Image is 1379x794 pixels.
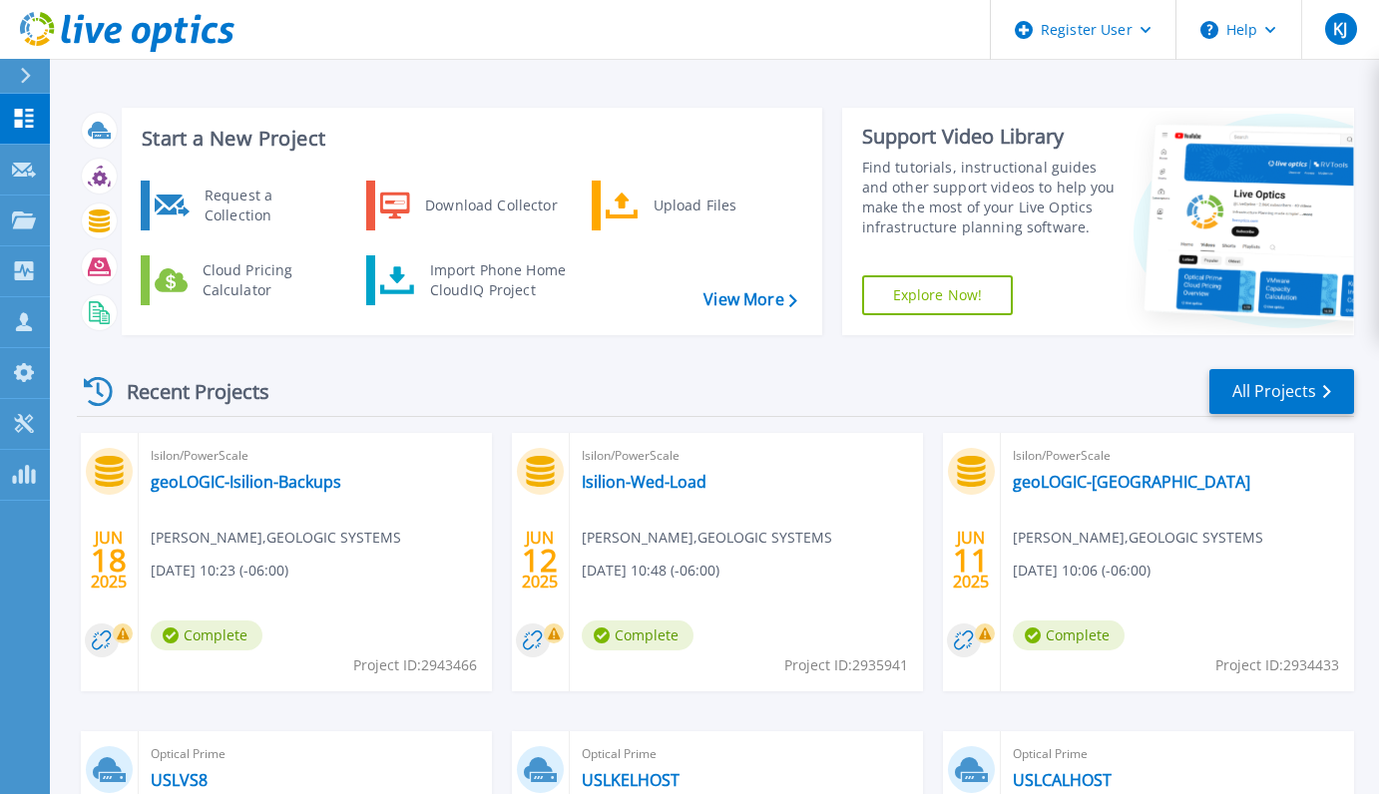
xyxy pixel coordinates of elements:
[151,445,480,467] span: Isilon/PowerScale
[366,181,571,230] a: Download Collector
[1013,743,1342,765] span: Optical Prime
[582,560,719,582] span: [DATE] 10:48 (-06:00)
[1013,560,1150,582] span: [DATE] 10:06 (-06:00)
[703,290,796,309] a: View More
[1215,654,1339,676] span: Project ID: 2934433
[582,620,693,650] span: Complete
[862,124,1118,150] div: Support Video Library
[151,560,288,582] span: [DATE] 10:23 (-06:00)
[151,770,208,790] a: USLVS8
[784,654,908,676] span: Project ID: 2935941
[1333,21,1347,37] span: KJ
[1013,445,1342,467] span: Isilon/PowerScale
[77,367,296,416] div: Recent Projects
[420,260,576,300] div: Import Phone Home CloudIQ Project
[862,275,1014,315] a: Explore Now!
[953,552,989,569] span: 11
[582,770,680,790] a: USLKELHOST
[1209,369,1354,414] a: All Projects
[582,445,911,467] span: Isilon/PowerScale
[1013,527,1263,549] span: [PERSON_NAME] , GEOLOGIC SYSTEMS
[142,128,796,150] h3: Start a New Project
[952,524,990,596] div: JUN 2025
[90,524,128,596] div: JUN 2025
[582,527,832,549] span: [PERSON_NAME] , GEOLOGIC SYSTEMS
[141,181,345,230] a: Request a Collection
[582,472,706,492] a: Isilion-Wed-Load
[193,260,340,300] div: Cloud Pricing Calculator
[582,743,911,765] span: Optical Prime
[151,620,262,650] span: Complete
[1013,472,1250,492] a: geoLOGIC-[GEOGRAPHIC_DATA]
[151,472,341,492] a: geoLOGIC-Isilion-Backups
[592,181,796,230] a: Upload Files
[151,527,401,549] span: [PERSON_NAME] , GEOLOGIC SYSTEMS
[415,186,566,225] div: Download Collector
[91,552,127,569] span: 18
[1013,770,1112,790] a: USLCALHOST
[1013,620,1125,650] span: Complete
[862,158,1118,237] div: Find tutorials, instructional guides and other support videos to help you make the most of your L...
[353,654,477,676] span: Project ID: 2943466
[141,255,345,305] a: Cloud Pricing Calculator
[151,743,480,765] span: Optical Prime
[644,186,791,225] div: Upload Files
[522,552,558,569] span: 12
[195,186,340,225] div: Request a Collection
[521,524,559,596] div: JUN 2025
